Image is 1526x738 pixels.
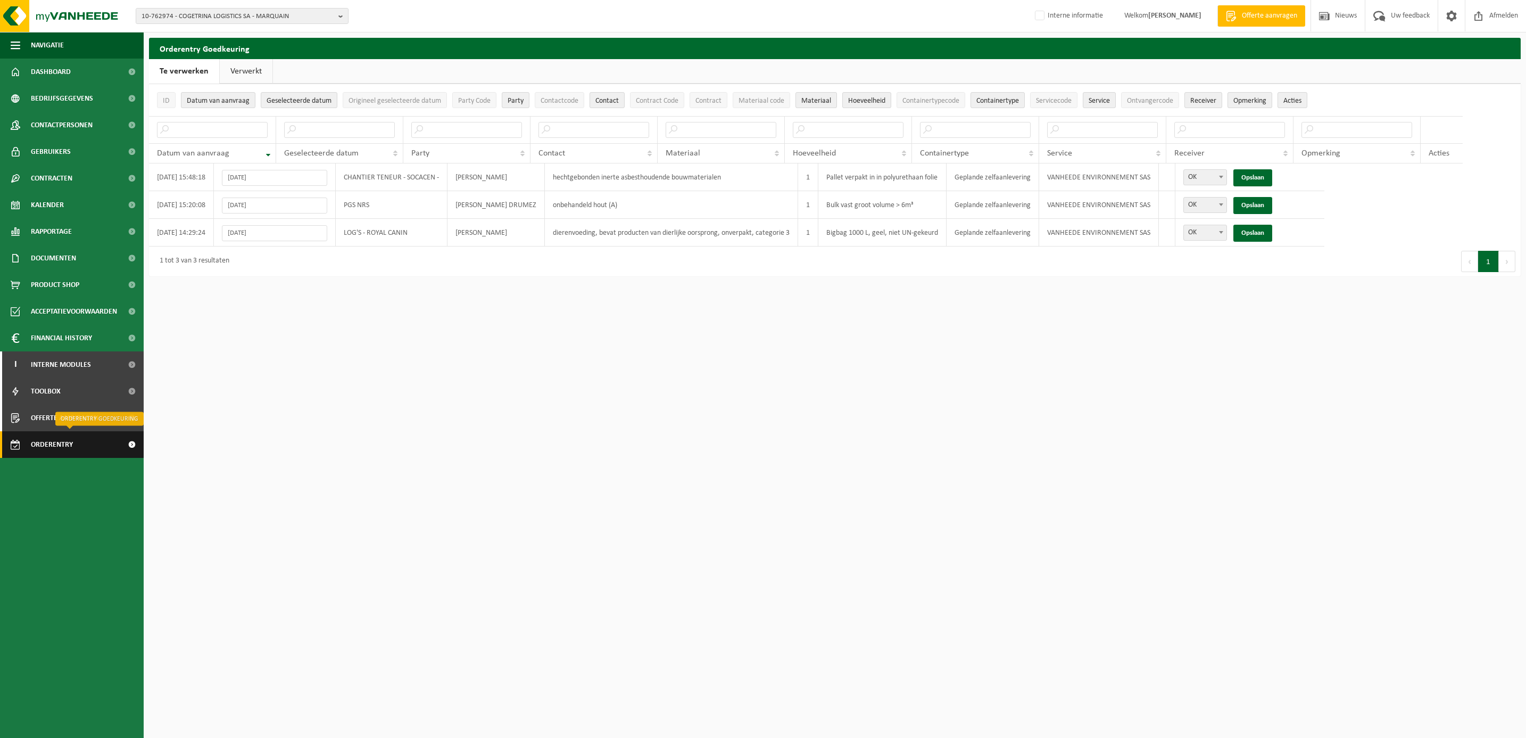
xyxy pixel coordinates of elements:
[142,9,334,24] span: 10-762974 - COGETRINA LOGISTICS SA - MARQUAIN
[31,272,79,298] span: Product Shop
[1190,97,1216,105] span: Receiver
[1121,92,1179,108] button: OntvangercodeOntvangercode: Activate to sort
[947,219,1039,247] td: Geplande zelfaanlevering
[136,8,349,24] button: 10-762974 - COGETRINA LOGISTICS SA - MARQUAIN
[31,298,117,325] span: Acceptatievoorwaarden
[31,325,92,351] span: Financial History
[1184,198,1226,212] span: OK
[452,92,496,108] button: Party CodeParty Code: Activate to sort
[733,92,790,108] button: Materiaal codeMateriaal code: Activate to sort
[1461,251,1478,272] button: Previous
[31,378,61,405] span: Toolbox
[545,219,798,247] td: dierenvoeding, bevat producten van dierlijke oorsprong, onverpakt, categorie 3
[535,92,584,108] button: ContactcodeContactcode: Activate to sort
[793,149,836,158] span: Hoeveelheid
[31,85,93,112] span: Bedrijfsgegevens
[1183,197,1227,213] span: OK
[1499,251,1515,272] button: Next
[31,218,72,245] span: Rapportage
[11,351,20,378] span: I
[818,219,947,247] td: Bigbag 1000 L, geel, niet UN-gekeurd
[1184,92,1222,108] button: ReceiverReceiver: Activate to sort
[508,97,524,105] span: Party
[818,163,947,191] td: Pallet verpakt in in polyurethaan folie
[1429,149,1449,158] span: Acties
[1047,149,1072,158] span: Service
[1228,92,1272,108] button: OpmerkingOpmerking: Activate to sort
[541,97,578,105] span: Contactcode
[284,149,359,158] span: Geselecteerde datum
[163,97,170,105] span: ID
[261,92,337,108] button: Geselecteerde datumGeselecteerde datum: Activate to sort
[798,191,818,219] td: 1
[818,191,947,219] td: Bulk vast groot volume > 6m³
[1174,149,1205,158] span: Receiver
[842,92,891,108] button: HoeveelheidHoeveelheid: Activate to sort
[149,59,219,84] a: Te verwerken
[595,97,619,105] span: Contact
[220,59,272,84] a: Verwerkt
[1239,11,1300,21] span: Offerte aanvragen
[1030,92,1077,108] button: ServicecodeServicecode: Activate to sort
[187,97,250,105] span: Datum van aanvraag
[1217,5,1305,27] a: Offerte aanvragen
[31,351,91,378] span: Interne modules
[1183,169,1227,185] span: OK
[31,165,72,192] span: Contracten
[149,38,1521,59] h2: Orderentry Goedkeuring
[920,149,969,158] span: Containertype
[154,252,229,271] div: 1 tot 3 van 3 resultaten
[1301,149,1340,158] span: Opmerking
[1148,12,1201,20] strong: [PERSON_NAME]
[447,163,545,191] td: [PERSON_NAME]
[902,97,959,105] span: Containertypecode
[545,191,798,219] td: onbehandeld hout (A)
[1089,97,1110,105] span: Service
[31,245,76,272] span: Documenten
[31,32,64,59] span: Navigatie
[1039,163,1159,191] td: VANHEEDE ENVIRONNEMENT SAS
[267,97,331,105] span: Geselecteerde datum
[1233,197,1272,214] a: Opslaan
[1183,225,1227,241] span: OK
[545,163,798,191] td: hechtgebonden inerte asbesthoudende bouwmaterialen
[447,191,545,219] td: [PERSON_NAME] DRUMEZ
[1478,251,1499,272] button: 1
[1127,97,1173,105] span: Ontvangercode
[1039,219,1159,247] td: VANHEEDE ENVIRONNEMENT SAS
[149,163,214,191] td: [DATE] 15:48:18
[502,92,529,108] button: PartyParty: Activate to sort
[947,163,1039,191] td: Geplande zelfaanlevering
[149,219,214,247] td: [DATE] 14:29:24
[739,97,784,105] span: Materiaal code
[1039,191,1159,219] td: VANHEEDE ENVIRONNEMENT SAS
[1033,8,1103,24] label: Interne informatie
[971,92,1025,108] button: ContainertypeContainertype: Activate to sort
[795,92,837,108] button: MateriaalMateriaal: Activate to sort
[447,219,545,247] td: [PERSON_NAME]
[149,191,214,219] td: [DATE] 15:20:08
[31,405,98,431] span: Offerte aanvragen
[798,163,818,191] td: 1
[976,97,1019,105] span: Containertype
[458,97,491,105] span: Party Code
[538,149,565,158] span: Contact
[157,92,176,108] button: IDID: Activate to sort
[1283,97,1301,105] span: Acties
[636,97,678,105] span: Contract Code
[1083,92,1116,108] button: ServiceService: Activate to sort
[798,219,818,247] td: 1
[336,163,447,191] td: CHANTIER TENEUR - SOCACEN -
[690,92,727,108] button: ContractContract: Activate to sort
[848,97,885,105] span: Hoeveelheid
[349,97,441,105] span: Origineel geselecteerde datum
[897,92,965,108] button: ContainertypecodeContainertypecode: Activate to sort
[31,59,71,85] span: Dashboard
[801,97,831,105] span: Materiaal
[695,97,721,105] span: Contract
[1233,169,1272,186] a: Opslaan
[1278,92,1307,108] button: Acties
[31,192,64,218] span: Kalender
[1184,225,1226,240] span: OK
[336,191,447,219] td: PGS NRS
